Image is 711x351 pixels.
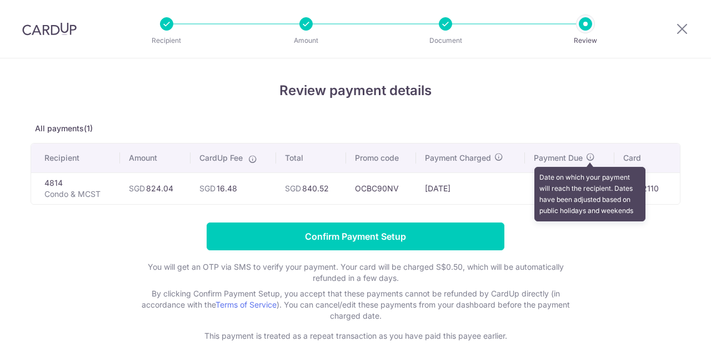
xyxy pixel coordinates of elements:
[120,172,191,204] td: 824.04
[207,223,504,250] input: Confirm Payment Setup
[425,152,491,164] span: Payment Charged
[31,172,120,204] td: 4814
[22,22,77,36] img: CardUp
[120,144,191,172] th: Amount
[614,144,680,172] th: Card
[416,172,525,204] td: [DATE]
[133,330,578,342] p: This payment is treated as a repeat transaction as you have paid this payee earlier.
[640,318,700,345] iframe: Opens a widget where you can find more information
[642,184,659,193] span: 2110
[31,123,680,134] p: All payments(1)
[199,184,216,193] span: SGD
[276,144,346,172] th: Total
[276,172,346,204] td: 840.52
[534,152,583,164] span: Payment Due
[126,35,208,46] p: Recipient
[129,184,145,193] span: SGD
[44,189,111,200] p: Condo & MCST
[133,261,578,284] p: You will get an OTP via SMS to verify your payment. Your card will be charged S$0.50, which will ...
[346,144,416,172] th: Promo code
[404,35,487,46] p: Document
[285,184,301,193] span: SGD
[216,300,277,309] a: Terms of Service
[265,35,347,46] p: Amount
[191,172,276,204] td: 16.48
[346,172,416,204] td: OCBC90NV
[31,81,680,101] h4: Review payment details
[31,144,120,172] th: Recipient
[534,167,645,221] div: Date on which your payment will reach the recipient. Dates have been adjusted based on public hol...
[525,172,614,204] td: [DATE]
[133,288,578,322] p: By clicking Confirm Payment Setup, you accept that these payments cannot be refunded by CardUp di...
[199,152,243,164] span: CardUp Fee
[544,35,627,46] p: Review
